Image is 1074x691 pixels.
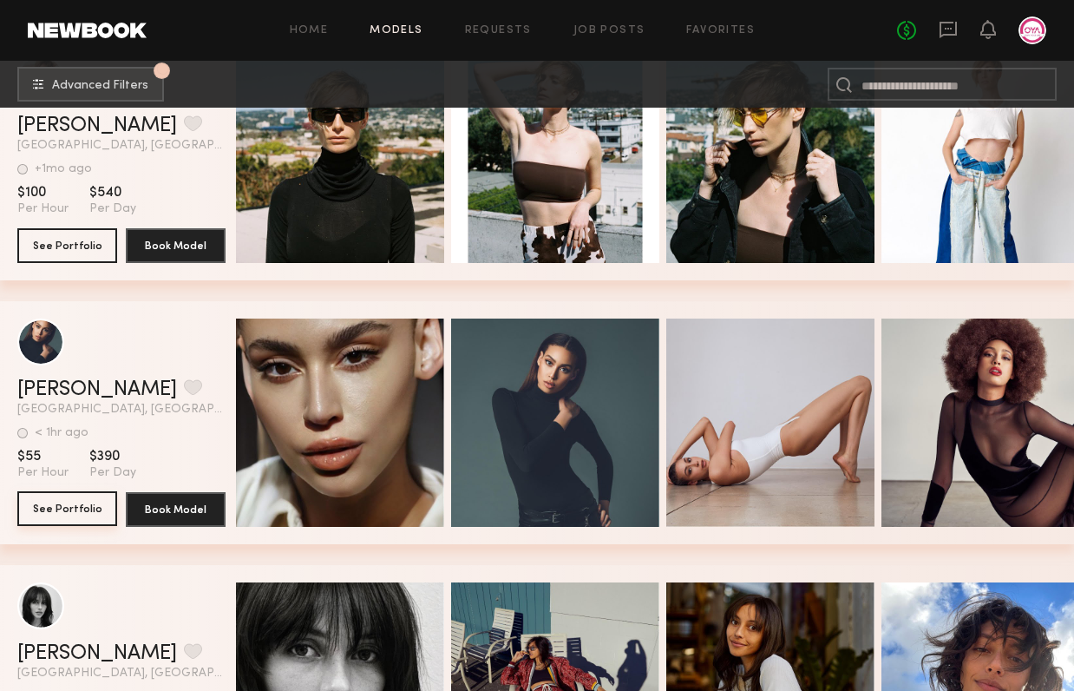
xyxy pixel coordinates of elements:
[89,184,136,201] span: $540
[17,201,69,217] span: Per Hour
[290,25,329,36] a: Home
[17,115,177,136] a: [PERSON_NAME]
[370,25,422,36] a: Models
[17,140,226,152] span: [GEOGRAPHIC_DATA], [GEOGRAPHIC_DATA]
[89,201,136,217] span: Per Day
[126,228,226,263] button: Book Model
[17,465,69,481] span: Per Hour
[35,163,92,175] div: +1mo ago
[52,80,148,92] span: Advanced Filters
[17,379,177,400] a: [PERSON_NAME]
[573,25,645,36] a: Job Posts
[17,491,117,526] button: See Portfolio
[126,492,226,527] button: Book Model
[17,67,164,102] button: 3Advanced Filters
[17,492,117,527] a: See Portfolio
[17,184,69,201] span: $100
[89,448,136,465] span: $390
[160,67,165,75] span: 3
[17,404,226,416] span: [GEOGRAPHIC_DATA], [GEOGRAPHIC_DATA]
[17,668,226,680] span: [GEOGRAPHIC_DATA], [GEOGRAPHIC_DATA]
[465,25,532,36] a: Requests
[17,643,177,664] a: [PERSON_NAME]
[17,228,117,263] button: See Portfolio
[35,427,88,439] div: < 1hr ago
[17,448,69,465] span: $55
[89,465,136,481] span: Per Day
[686,25,755,36] a: Favorites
